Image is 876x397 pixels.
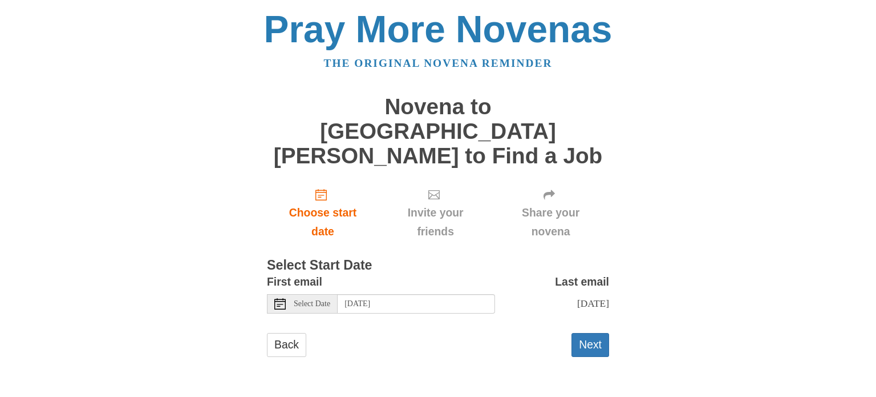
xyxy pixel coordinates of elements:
a: Choose start date [267,179,379,247]
span: Select Date [294,300,330,308]
span: Choose start date [278,203,367,241]
div: Click "Next" to confirm your start date first. [492,179,609,247]
div: Click "Next" to confirm your start date first. [379,179,492,247]
a: Pray More Novenas [264,8,613,50]
h1: Novena to [GEOGRAPHIC_DATA][PERSON_NAME] to Find a Job [267,95,609,168]
h3: Select Start Date [267,258,609,273]
label: Last email [555,272,609,291]
button: Next [571,333,609,356]
span: [DATE] [577,298,609,309]
a: The original novena reminder [324,57,553,69]
span: Share your novena [504,203,598,241]
label: First email [267,272,322,291]
span: Invite your friends [390,203,481,241]
a: Back [267,333,306,356]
